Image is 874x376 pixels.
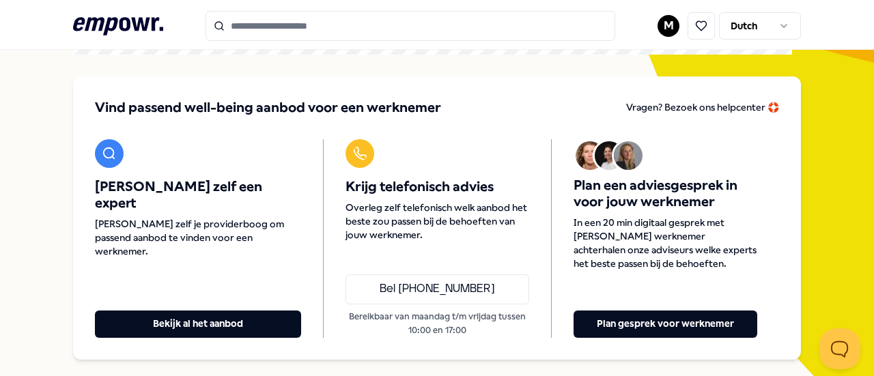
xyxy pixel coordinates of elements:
img: Avatar [576,141,604,170]
img: Avatar [614,141,643,170]
span: [PERSON_NAME] zelf je providerboog om passend aanbod te vinden voor een werknemer. [95,217,301,258]
span: Plan een adviesgesprek in voor jouw werknemer [574,177,757,210]
button: M [658,15,679,37]
a: Vragen? Bezoek ons helpcenter 🛟 [626,98,779,117]
button: Plan gesprek voor werknemer [574,310,757,338]
button: Bekijk al het aanbod [95,310,301,338]
iframe: Help Scout Beacon - Open [819,328,860,369]
img: Avatar [595,141,623,170]
span: Overleg zelf telefonisch welk aanbod het beste zou passen bij de behoeften van jouw werknemer. [346,201,529,242]
span: Krijg telefonisch advies [346,179,529,195]
span: In een 20 min digitaal gesprek met [PERSON_NAME] werknemer achterhalen onze adviseurs welke exper... [574,216,757,270]
span: Vind passend well-being aanbod voor een werknemer [95,98,441,117]
p: Bereikbaar van maandag t/m vrijdag tussen 10:00 en 17:00 [346,310,529,338]
span: [PERSON_NAME] zelf een expert [95,179,301,212]
a: Bel [PHONE_NUMBER] [346,274,529,304]
input: Search for products, categories or subcategories [206,11,615,41]
span: Vragen? Bezoek ons helpcenter 🛟 [626,102,779,113]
